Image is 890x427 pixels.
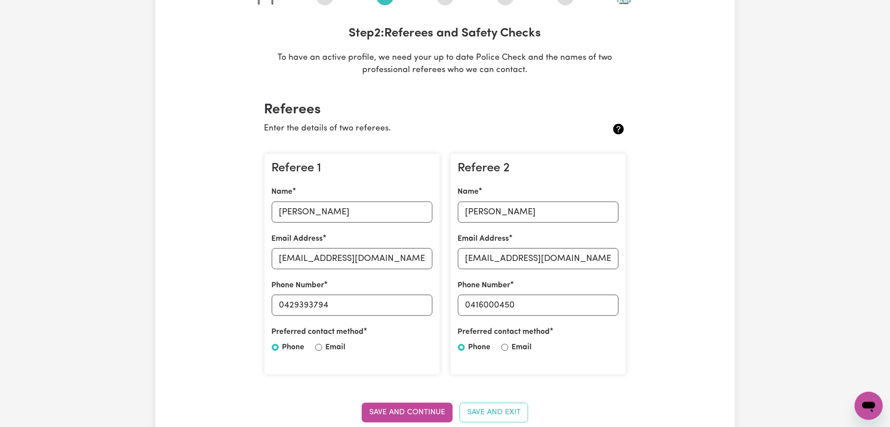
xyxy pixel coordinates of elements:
label: Preferred contact method [272,326,364,338]
label: Email [326,342,346,353]
label: Phone [282,342,305,353]
iframe: Button to launch messaging window [855,392,883,420]
h3: Referee 2 [458,161,619,176]
h2: Referees [264,101,626,118]
p: Enter the details of two referees. [264,123,566,135]
label: Email [512,342,532,353]
label: Preferred contact method [458,326,550,338]
label: Phone [468,342,491,353]
h3: Step 2 : Referees and Safety Checks [257,26,633,41]
label: Phone Number [458,280,511,291]
p: To have an active profile, we need your up to date Police Check and the names of two professional... [257,52,633,77]
h3: Referee 1 [272,161,432,176]
label: Name [458,186,479,198]
label: Email Address [272,233,323,245]
label: Email Address [458,233,509,245]
label: Phone Number [272,280,324,291]
button: Save and Continue [362,403,453,422]
label: Name [272,186,293,198]
button: Save and Exit [460,403,528,422]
